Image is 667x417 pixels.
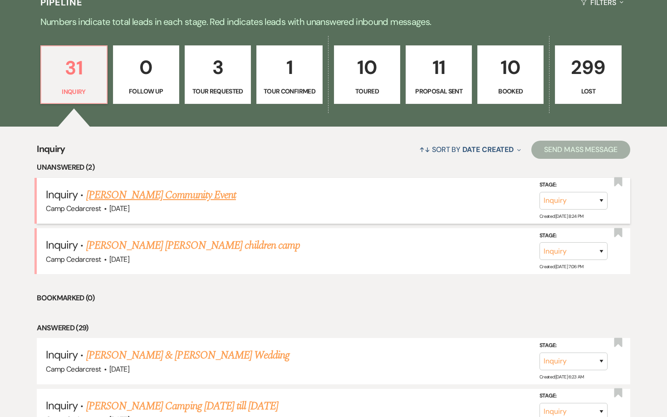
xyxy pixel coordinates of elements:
[561,86,615,96] p: Lost
[46,238,78,252] span: Inquiry
[477,45,544,104] a: 10Booked
[46,398,78,412] span: Inquiry
[555,45,621,104] a: 299Lost
[539,341,608,351] label: Stage:
[262,52,317,83] p: 1
[406,45,472,104] a: 11Proposal Sent
[539,231,608,240] label: Stage:
[539,391,608,401] label: Stage:
[340,52,394,83] p: 10
[539,213,584,219] span: Created: [DATE] 8:24 PM
[113,45,179,104] a: 0Follow Up
[412,52,466,83] p: 11
[561,52,615,83] p: 299
[539,373,584,379] span: Created: [DATE] 6:23 AM
[419,145,430,154] span: ↑↓
[86,187,236,203] a: [PERSON_NAME] Community Event
[340,86,394,96] p: Toured
[46,187,78,201] span: Inquiry
[262,86,317,96] p: Tour Confirmed
[539,180,608,190] label: Stage:
[46,204,101,213] span: Camp Cedarcrest
[256,45,323,104] a: 1Tour Confirmed
[109,255,129,264] span: [DATE]
[37,162,630,173] li: Unanswered (2)
[109,364,129,374] span: [DATE]
[46,348,78,362] span: Inquiry
[119,86,173,96] p: Follow Up
[539,264,584,270] span: Created: [DATE] 7:06 PM
[185,45,251,104] a: 3Tour Requested
[483,86,538,96] p: Booked
[86,347,289,363] a: [PERSON_NAME] & [PERSON_NAME] Wedding
[483,52,538,83] p: 10
[46,255,101,264] span: Camp Cedarcrest
[47,53,101,83] p: 31
[334,45,400,104] a: 10Toured
[462,145,514,154] span: Date Created
[37,142,65,162] span: Inquiry
[37,322,630,334] li: Answered (29)
[37,292,630,304] li: Bookmarked (0)
[412,86,466,96] p: Proposal Sent
[109,204,129,213] span: [DATE]
[119,52,173,83] p: 0
[86,237,300,254] a: [PERSON_NAME] [PERSON_NAME] children camp
[416,137,525,162] button: Sort By Date Created
[46,364,101,374] span: Camp Cedarcrest
[7,15,660,29] p: Numbers indicate total leads in each stage. Red indicates leads with unanswered inbound messages.
[531,141,630,159] button: Send Mass Message
[86,398,279,414] a: [PERSON_NAME] Camping [DATE] till [DATE]
[191,52,245,83] p: 3
[191,86,245,96] p: Tour Requested
[47,87,101,97] p: Inquiry
[40,45,108,104] a: 31Inquiry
